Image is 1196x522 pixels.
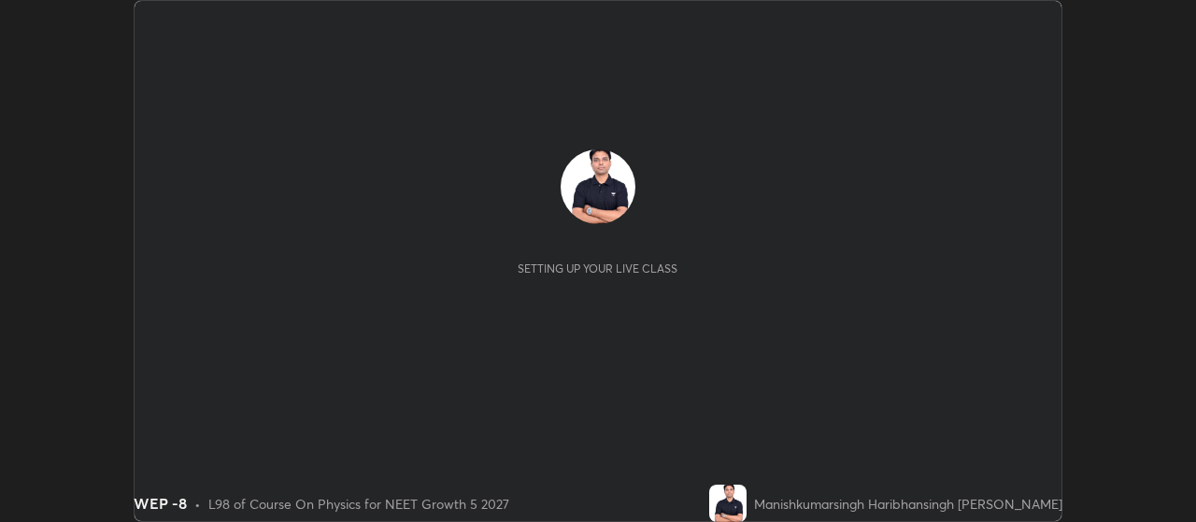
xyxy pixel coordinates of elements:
div: L98 of Course On Physics for NEET Growth 5 2027 [208,494,509,514]
div: Setting up your live class [518,261,677,275]
img: b9b8c977c0ad43fea1605c3bc145410e.jpg [709,485,747,522]
img: b9b8c977c0ad43fea1605c3bc145410e.jpg [561,149,635,224]
div: • [194,494,201,514]
div: Manishkumarsingh Haribhansingh [PERSON_NAME] [754,494,1062,514]
div: WEP -8 [134,492,187,515]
